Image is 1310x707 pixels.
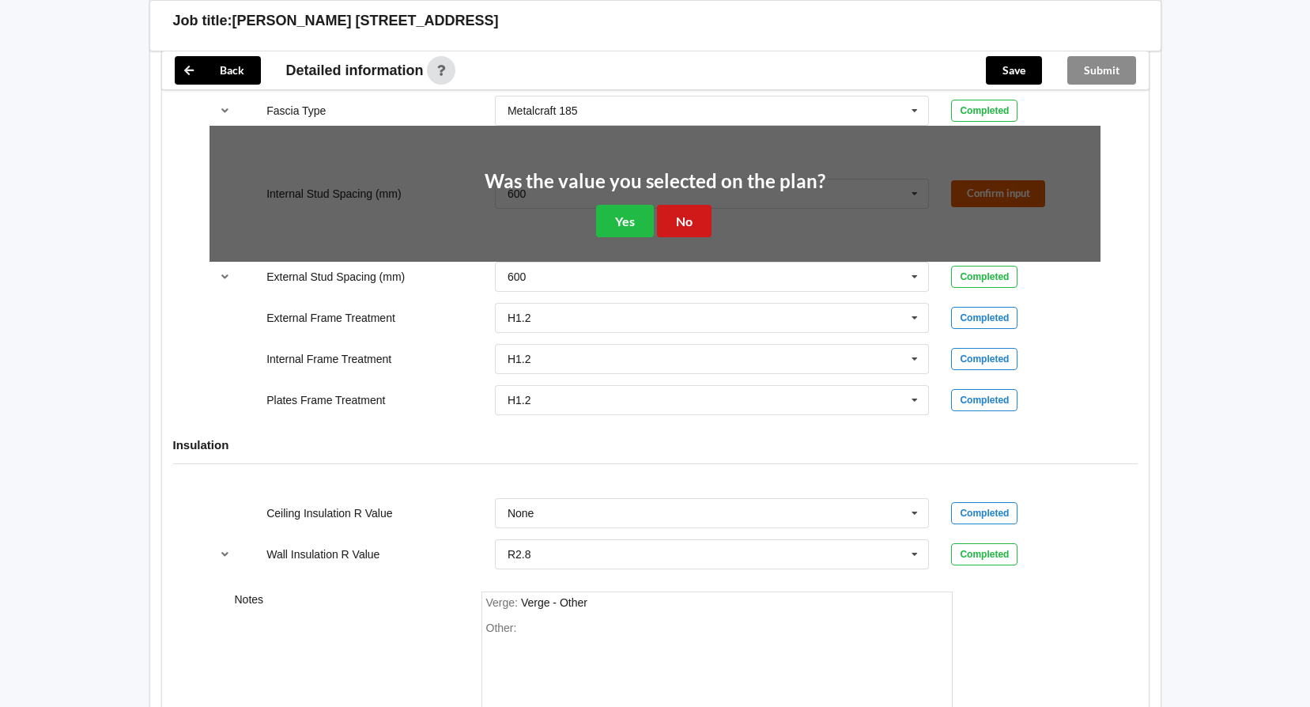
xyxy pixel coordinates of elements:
div: Verge [521,596,587,609]
div: Completed [951,389,1017,411]
label: External Frame Treatment [266,312,395,324]
div: 600 [508,271,526,282]
div: Completed [951,502,1017,524]
span: Verge : [486,596,521,609]
h4: Insulation [173,437,1138,452]
h3: Job title: [173,12,232,30]
label: Plates Frame Treatment [266,394,385,406]
div: H1.2 [508,312,531,323]
h3: [PERSON_NAME] [STREET_ADDRESS] [232,12,499,30]
span: Detailed information [286,63,424,78]
label: Fascia Type [266,104,326,117]
label: Ceiling Insulation R Value [266,507,392,520]
button: Back [175,56,261,85]
button: reference-toggle [210,540,240,569]
div: Completed [951,348,1017,370]
div: R2.8 [508,549,531,560]
span: Other: [486,622,517,634]
div: Completed [951,543,1017,565]
button: Yes [596,205,654,237]
button: reference-toggle [210,263,240,291]
div: Completed [951,266,1017,288]
div: H1.2 [508,353,531,365]
h2: Was the value you selected on the plan? [485,169,825,194]
label: External Stud Spacing (mm) [266,270,405,283]
div: Completed [951,307,1017,329]
button: Save [986,56,1042,85]
button: reference-toggle [210,96,240,125]
label: Internal Frame Treatment [266,353,391,365]
div: None [508,508,534,519]
div: H1.2 [508,395,531,406]
div: Metalcraft 185 [508,105,578,116]
div: Completed [951,100,1017,122]
label: Wall Insulation R Value [266,548,379,561]
button: No [657,205,712,237]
